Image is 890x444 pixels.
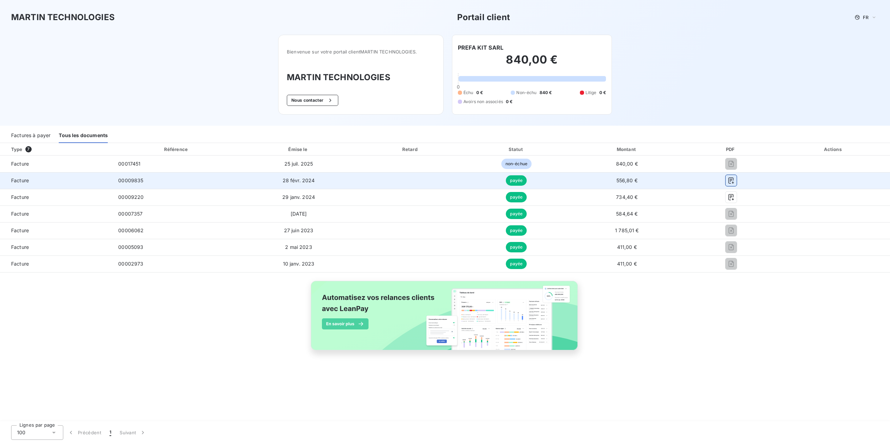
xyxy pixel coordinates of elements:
h3: MARTIN TECHNOLOGIES [11,11,115,24]
span: Facture [6,227,107,234]
span: 100 [17,429,25,436]
div: Statut [466,146,567,153]
div: Montant [570,146,684,153]
span: 0 € [506,99,512,105]
span: payée [506,225,527,236]
span: 27 juin 2023 [284,227,314,233]
div: Type [7,146,111,153]
h3: MARTIN TECHNOLOGIES [287,71,435,84]
span: 00017451 [118,161,140,167]
span: 734,40 € [616,194,638,200]
span: Bienvenue sur votre portail client MARTIN TECHNOLOGIES . [287,49,435,55]
span: 0 € [599,90,606,96]
button: Suivant [115,425,151,440]
span: payée [506,259,527,269]
span: Avoirs non associés [463,99,503,105]
span: payée [506,242,527,252]
span: payée [506,192,527,202]
span: 840 € [540,90,552,96]
span: 411,00 € [617,261,637,267]
div: Référence [164,146,188,152]
span: 25 juil. 2025 [284,161,313,167]
span: payée [506,175,527,186]
div: Tous les documents [59,128,108,143]
h3: Portail client [457,11,510,24]
span: 00002973 [118,261,143,267]
span: 0 € [476,90,483,96]
span: 00009835 [118,177,143,183]
span: Facture [6,194,107,201]
span: [DATE] [291,211,307,217]
div: PDF [687,146,776,153]
span: 10 janv. 2023 [283,261,315,267]
span: 1 785,01 € [615,227,639,233]
div: Actions [778,146,889,153]
span: Non-échu [516,90,536,96]
span: Facture [6,160,107,167]
span: Facture [6,210,107,217]
span: 411,00 € [617,244,637,250]
span: 00009220 [118,194,144,200]
img: banner [305,277,585,362]
button: Précédent [63,425,105,440]
span: 7 [25,146,32,152]
span: 2 mai 2023 [285,244,312,250]
span: payée [506,209,527,219]
span: Facture [6,260,107,267]
span: 0 [457,84,460,90]
span: non-échue [501,159,532,169]
span: 00005093 [118,244,143,250]
span: 28 févr. 2024 [283,177,315,183]
div: Émise le [242,146,355,153]
span: 584,64 € [616,211,638,217]
span: 00006062 [118,227,144,233]
button: Nous contacter [287,95,338,106]
span: 00007357 [118,211,143,217]
h6: PREFA KIT SARL [458,43,503,52]
span: Échu [463,90,474,96]
span: FR [863,15,868,20]
h2: 840,00 € [458,53,606,74]
div: Factures à payer [11,128,50,143]
span: 840,00 € [616,161,638,167]
span: 29 janv. 2024 [282,194,315,200]
span: Litige [585,90,597,96]
span: 1 [110,429,111,436]
span: 556,80 € [616,177,638,183]
span: Facture [6,244,107,251]
div: Retard [358,146,463,153]
span: Facture [6,177,107,184]
button: 1 [105,425,115,440]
